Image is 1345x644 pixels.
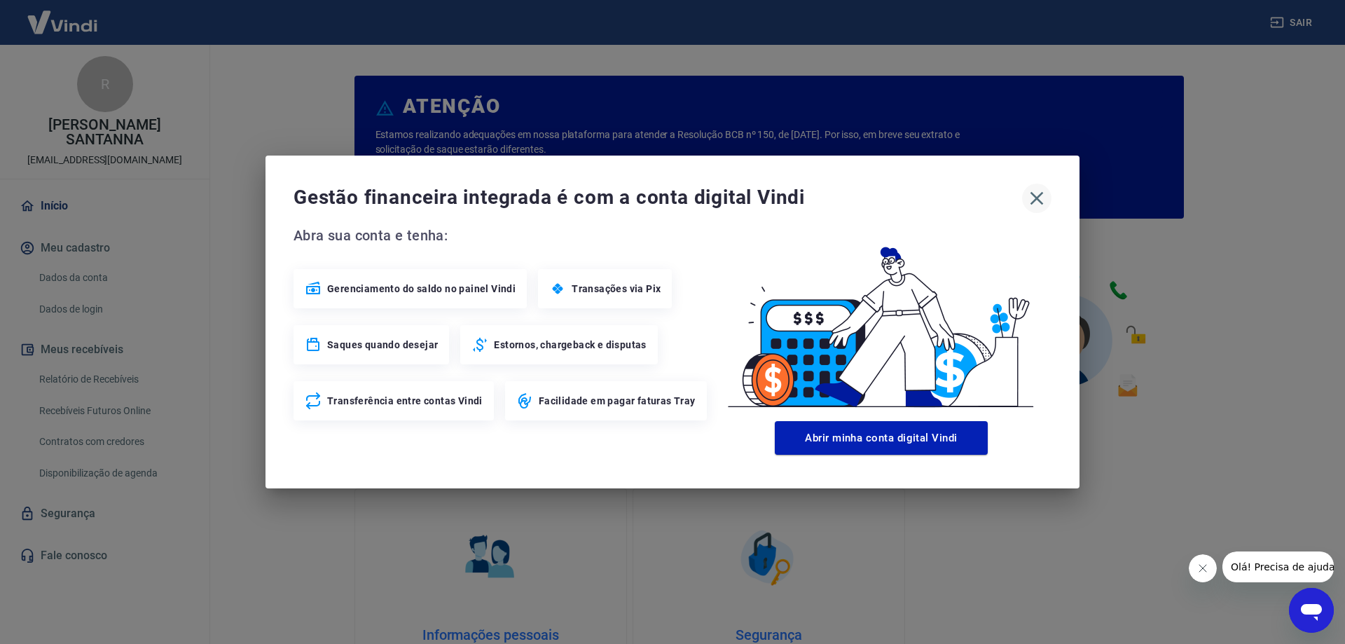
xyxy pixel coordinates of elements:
[539,394,696,408] span: Facilidade em pagar faturas Tray
[294,224,711,247] span: Abra sua conta e tenha:
[8,10,118,21] span: Olá! Precisa de ajuda?
[1189,554,1217,582] iframe: Fechar mensagem
[327,282,516,296] span: Gerenciamento do saldo no painel Vindi
[711,224,1051,416] img: Good Billing
[1289,588,1334,633] iframe: Botão para abrir a janela de mensagens
[327,338,438,352] span: Saques quando desejar
[572,282,661,296] span: Transações via Pix
[494,338,646,352] span: Estornos, chargeback e disputas
[775,421,988,455] button: Abrir minha conta digital Vindi
[327,394,483,408] span: Transferência entre contas Vindi
[1222,551,1334,582] iframe: Mensagem da empresa
[294,184,1022,212] span: Gestão financeira integrada é com a conta digital Vindi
